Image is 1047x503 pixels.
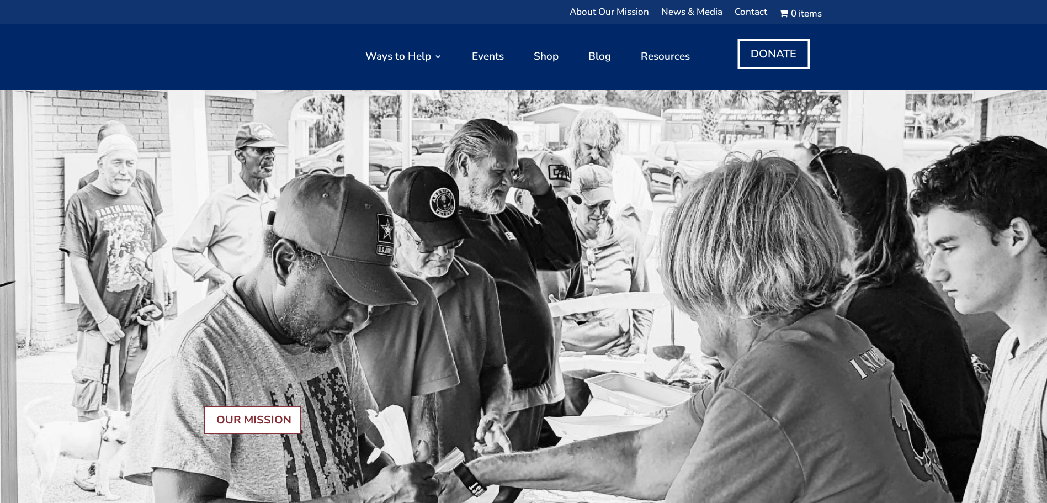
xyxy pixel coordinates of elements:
[779,7,790,20] i: Cart
[365,29,442,84] a: Ways to Help
[588,29,611,84] a: Blog
[779,8,821,22] a: Cart0 items
[735,8,767,22] a: Contact
[570,8,649,22] a: About Our Mission
[661,8,722,22] a: News & Media
[534,29,559,84] a: Shop
[400,312,491,333] strong: Donate now.
[641,29,690,84] a: Resources
[204,406,301,434] a: OUR MISSION
[737,39,810,69] a: DONATE
[217,312,400,333] span: Stand With Our Veterans.
[472,29,504,84] a: Events
[217,288,541,303] strong: Together, we can be the lifeline that carries our heroes forward.
[791,10,822,18] span: 0 items
[217,258,483,279] strong: Restoring Dignity. Rebuilding Hope.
